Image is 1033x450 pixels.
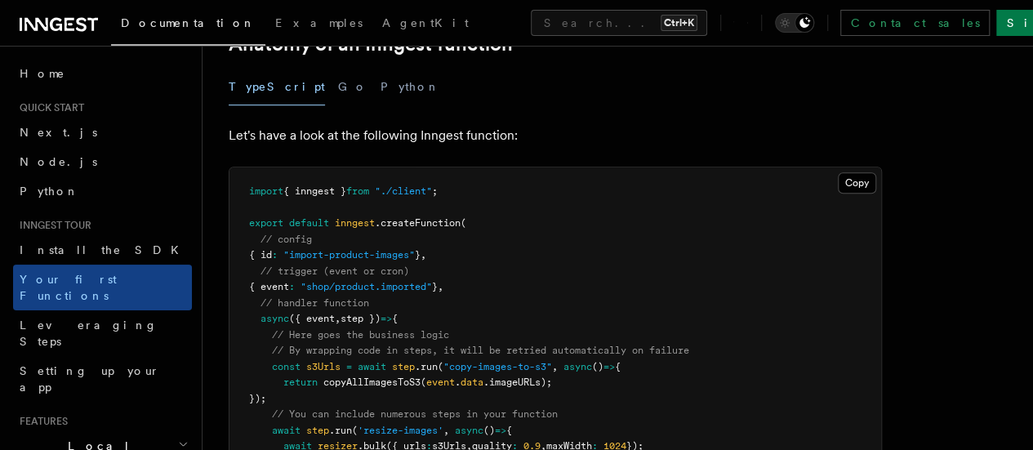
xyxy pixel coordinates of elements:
a: Node.js [13,147,192,176]
span: ({ event [289,313,335,324]
span: => [495,425,506,436]
span: Quick start [13,101,84,114]
span: return [283,376,318,388]
span: const [272,361,301,372]
span: event [426,376,455,388]
span: .run [329,425,352,436]
span: } [415,249,421,261]
a: Examples [265,5,372,44]
a: Home [13,59,192,88]
span: Leveraging Steps [20,319,158,348]
span: , [438,281,443,292]
span: : [289,281,295,292]
button: Go [338,69,367,105]
span: async [563,361,592,372]
span: , [335,313,341,324]
span: Install the SDK [20,243,189,256]
span: . [455,376,461,388]
span: import [249,185,283,197]
span: Setting up your app [20,364,160,394]
a: Python [13,176,192,206]
span: Node.js [20,155,97,168]
span: => [603,361,615,372]
span: Examples [275,16,363,29]
span: // handler function [260,297,369,309]
span: = [346,361,352,372]
a: Contact sales [840,10,990,36]
a: Documentation [111,5,265,46]
span: Home [20,65,65,82]
span: : [272,249,278,261]
span: // trigger (event or cron) [260,265,409,277]
span: await [358,361,386,372]
span: Inngest tour [13,219,91,232]
span: step [306,425,329,436]
span: step }) [341,313,381,324]
span: , [552,361,558,372]
button: Copy [838,172,876,194]
span: export [249,217,283,229]
span: // config [260,234,312,245]
span: inngest [335,217,375,229]
span: step [392,361,415,372]
span: await [272,425,301,436]
button: Search...Ctrl+K [531,10,707,36]
span: copyAllImagesToS3 [323,376,421,388]
span: s3Urls [306,361,341,372]
span: { [392,313,398,324]
span: Your first Functions [20,273,117,302]
span: .imageURLs); [483,376,552,388]
a: Leveraging Steps [13,310,192,356]
span: { event [249,281,289,292]
a: Install the SDK [13,235,192,265]
span: "import-product-images" [283,249,415,261]
span: }); [249,393,266,404]
span: // You can include numerous steps in your function [272,408,558,420]
span: ( [461,217,466,229]
a: Setting up your app [13,356,192,402]
span: () [483,425,495,436]
a: Next.js [13,118,192,147]
span: data [461,376,483,388]
span: from [346,185,369,197]
span: { [506,425,512,436]
span: { inngest } [283,185,346,197]
p: Let's have a look at the following Inngest function: [229,124,882,147]
span: AgentKit [382,16,469,29]
span: ; [432,185,438,197]
span: { [615,361,621,372]
span: ( [352,425,358,436]
span: } [432,281,438,292]
button: Toggle dark mode [775,13,814,33]
span: async [260,313,289,324]
span: // By wrapping code in steps, it will be retried automatically on failure [272,345,689,356]
a: AgentKit [372,5,479,44]
span: "shop/product.imported" [301,281,432,292]
span: 'resize-images' [358,425,443,436]
span: .run [415,361,438,372]
span: "./client" [375,185,432,197]
span: Documentation [121,16,256,29]
span: ( [421,376,426,388]
span: ( [438,361,443,372]
button: TypeScript [229,69,325,105]
span: .createFunction [375,217,461,229]
span: default [289,217,329,229]
span: Python [20,185,79,198]
span: Features [13,415,68,428]
span: { id [249,249,272,261]
span: "copy-images-to-s3" [443,361,552,372]
button: Python [381,69,440,105]
a: Your first Functions [13,265,192,310]
span: // Here goes the business logic [272,329,449,341]
kbd: Ctrl+K [661,15,697,31]
span: Next.js [20,126,97,139]
span: => [381,313,392,324]
span: , [443,425,449,436]
span: () [592,361,603,372]
span: , [421,249,426,261]
span: async [455,425,483,436]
